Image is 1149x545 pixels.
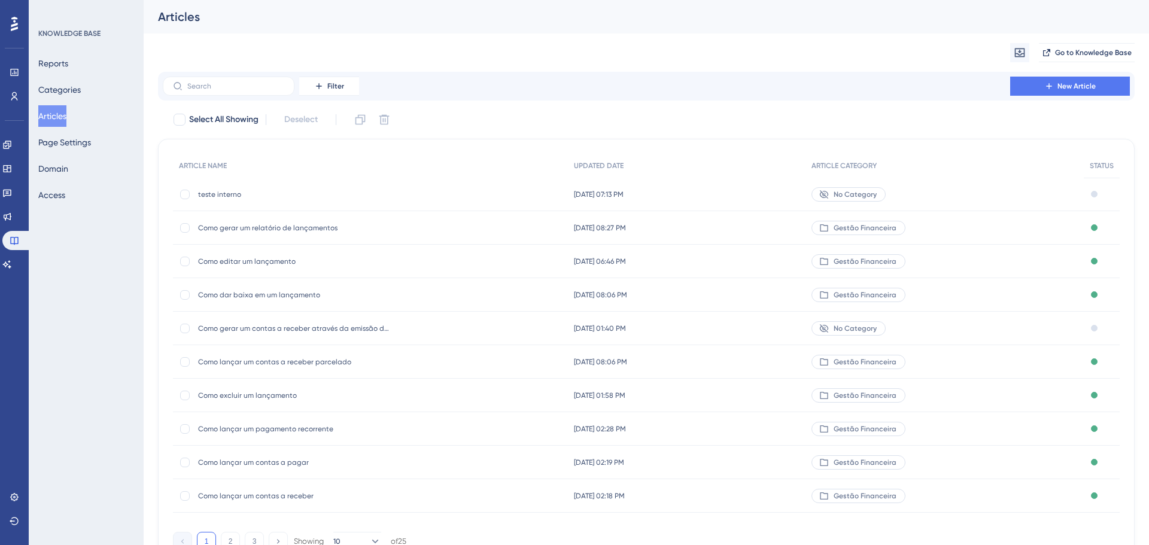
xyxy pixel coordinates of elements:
span: Como dar baixa em um lançamento [198,290,390,300]
span: Select All Showing [189,112,259,127]
span: New Article [1057,81,1096,91]
div: Articles [158,8,1105,25]
button: Reports [38,53,68,74]
span: STATUS [1090,161,1114,170]
span: Go to Knowledge Base [1055,48,1132,57]
span: Como lançar um contas a pagar [198,458,390,467]
span: [DATE] 01:58 PM [574,391,625,400]
div: KNOWLEDGE BASE [38,29,101,38]
span: Como lançar um contas a receber [198,491,390,501]
span: ARTICLE NAME [179,161,227,170]
span: [DATE] 02:28 PM [574,424,626,434]
span: No Category [834,324,877,333]
button: Articles [38,105,66,127]
button: Domain [38,158,68,179]
span: Gestão Financeira [834,223,896,233]
button: New Article [1010,77,1130,96]
span: Deselect [284,112,318,127]
span: [DATE] 08:27 PM [574,223,626,233]
span: Filter [327,81,344,91]
button: Filter [299,77,359,96]
button: Deselect [273,109,329,130]
span: Como editar um lançamento [198,257,390,266]
span: Gestão Financeira [834,424,896,434]
span: Como excluir um lançamento [198,391,390,400]
span: ARTICLE CATEGORY [811,161,877,170]
span: [DATE] 08:06 PM [574,357,627,367]
span: [DATE] 06:46 PM [574,257,626,266]
button: Categories [38,79,81,101]
span: Como gerar um relatório de lançamentos [198,223,390,233]
span: Como gerar um contas a receber através da emissão de um documento fiscal eletrônico [198,324,390,333]
span: No Category [834,190,877,199]
span: teste interno [198,190,390,199]
span: Gestão Financeira [834,290,896,300]
span: UPDATED DATE [574,161,624,170]
button: Go to Knowledge Base [1039,43,1135,62]
button: Access [38,184,65,206]
span: [DATE] 07:13 PM [574,190,624,199]
span: Gestão Financeira [834,357,896,367]
span: [DATE] 02:18 PM [574,491,625,501]
span: Gestão Financeira [834,391,896,400]
span: Como lançar um contas a receber parcelado [198,357,390,367]
span: Gestão Financeira [834,257,896,266]
input: Search [187,82,284,90]
span: Gestão Financeira [834,458,896,467]
span: [DATE] 08:06 PM [574,290,627,300]
span: Como lançar um pagamento recorrente [198,424,390,434]
button: Page Settings [38,132,91,153]
span: Gestão Financeira [834,491,896,501]
span: [DATE] 02:19 PM [574,458,624,467]
span: [DATE] 01:40 PM [574,324,626,333]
